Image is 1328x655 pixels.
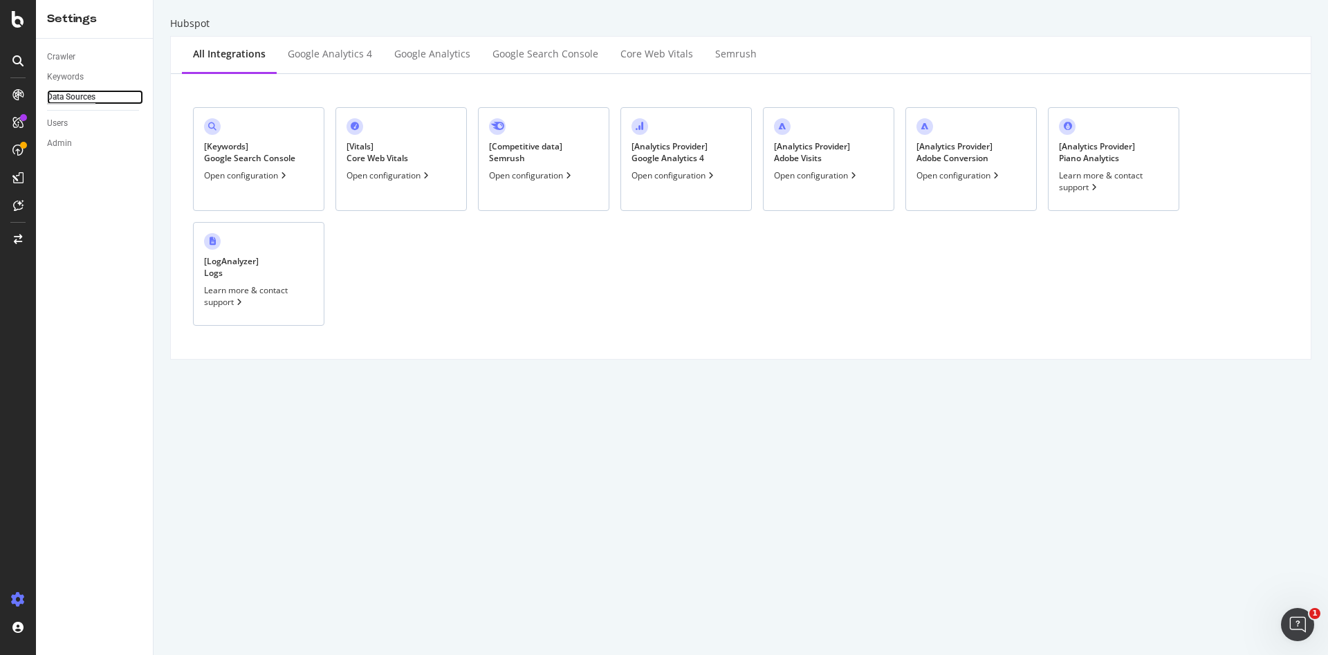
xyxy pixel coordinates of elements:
[492,47,598,61] div: Google Search Console
[47,116,68,131] div: Users
[47,70,84,84] div: Keywords
[1059,140,1135,164] div: [ Analytics Provider ] Piano Analytics
[47,136,72,151] div: Admin
[47,90,95,104] div: Data Sources
[715,47,757,61] div: Semrush
[620,47,693,61] div: Core Web Vitals
[347,169,432,181] div: Open configuration
[631,169,717,181] div: Open configuration
[204,284,313,308] div: Learn more & contact support
[1059,169,1168,193] div: Learn more & contact support
[774,169,859,181] div: Open configuration
[47,50,143,64] a: Crawler
[47,50,75,64] div: Crawler
[204,140,295,164] div: [ Keywords ] Google Search Console
[170,17,1311,30] div: Hubspot
[394,47,470,61] div: Google Analytics
[204,255,259,279] div: [ LogAnalyzer ] Logs
[47,11,142,27] div: Settings
[47,136,143,151] a: Admin
[774,140,850,164] div: [ Analytics Provider ] Adobe Visits
[1309,608,1320,619] span: 1
[1281,608,1314,641] iframe: Intercom live chat
[204,169,289,181] div: Open configuration
[489,169,574,181] div: Open configuration
[489,140,562,164] div: [ Competitive data ] Semrush
[916,140,993,164] div: [ Analytics Provider ] Adobe Conversion
[47,116,143,131] a: Users
[347,140,408,164] div: [ Vitals ] Core Web Vitals
[193,47,266,61] div: All integrations
[631,140,708,164] div: [ Analytics Provider ] Google Analytics 4
[916,169,1002,181] div: Open configuration
[47,90,143,104] a: Data Sources
[288,47,372,61] div: Google Analytics 4
[47,70,143,84] a: Keywords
